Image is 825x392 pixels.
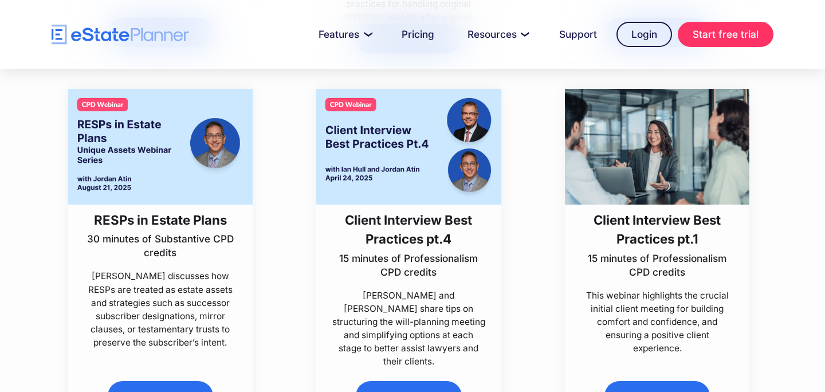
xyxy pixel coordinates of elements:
a: Start free trial [678,22,773,47]
p: [PERSON_NAME] discusses how RESPs are treated as estate assets and strategies such as successor s... [84,269,237,349]
h3: RESPs in Estate Plans [84,210,237,229]
a: home [52,25,189,45]
a: Features [305,23,382,46]
a: Pricing [388,23,448,46]
a: RESPs in Estate Plans30 minutes of Substantive CPD credits[PERSON_NAME] discusses how RESPs are t... [68,89,253,349]
a: Client Interview Best Practices pt.415 minutes of Professionalism CPD credits[PERSON_NAME] and [P... [316,89,501,368]
p: [PERSON_NAME] and [PERSON_NAME] share tips on structuring the will-planning meeting and simplifyi... [332,289,485,369]
p: 15 minutes of Professionalism CPD credits [332,252,485,279]
h3: Client Interview Best Practices pt.1 [580,210,733,249]
a: Client Interview Best Practices pt.115 minutes of Professionalism CPD creditsThis webinar highlig... [565,89,749,355]
p: 30 minutes of Substantive CPD credits [84,232,237,260]
a: Resources [454,23,540,46]
p: This webinar highlights the crucial initial client meeting for building comfort and confidence, a... [580,289,733,355]
a: Login [616,22,672,47]
a: Support [545,23,611,46]
p: 15 minutes of Professionalism CPD credits [580,252,733,279]
h3: Client Interview Best Practices pt.4 [332,210,485,249]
